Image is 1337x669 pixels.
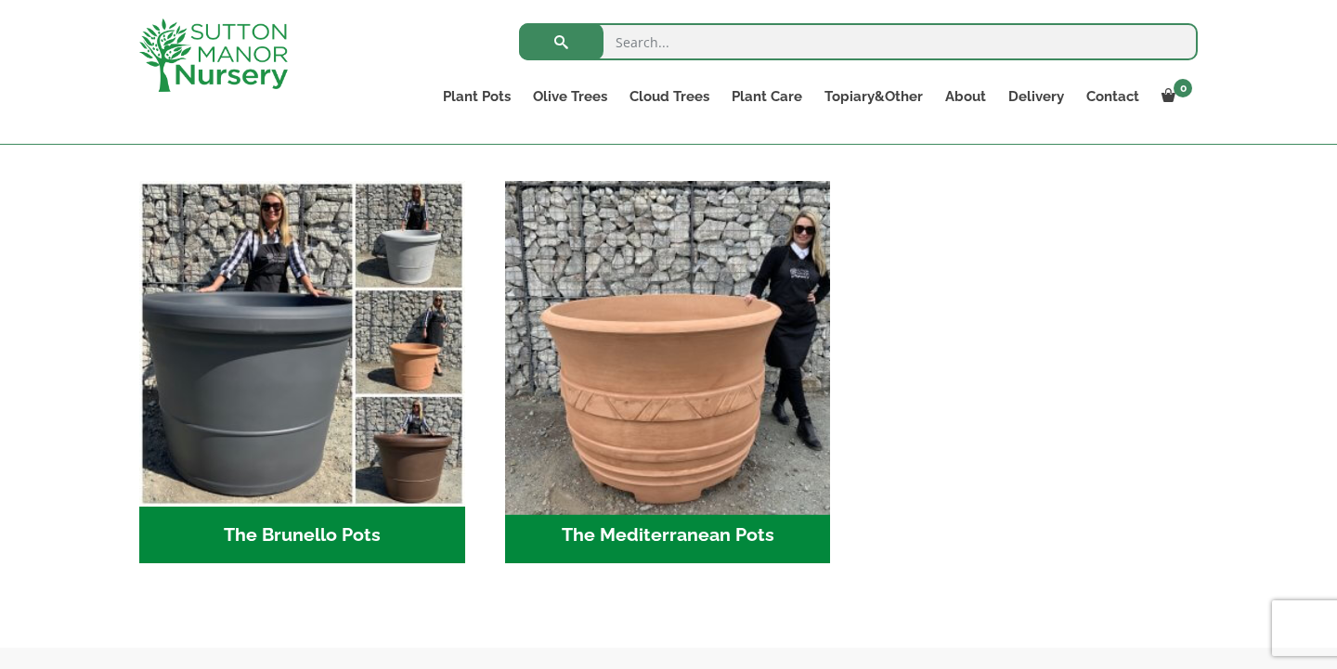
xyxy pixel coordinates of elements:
h2: The Brunello Pots [139,507,465,564]
a: About [934,84,997,109]
a: Contact [1075,84,1150,109]
input: Search... [519,23,1198,60]
h2: The Mediterranean Pots [505,507,831,564]
img: The Brunello Pots [139,181,465,507]
a: Plant Care [720,84,813,109]
a: Delivery [997,84,1075,109]
span: 0 [1174,79,1192,97]
a: 0 [1150,84,1198,109]
a: Topiary&Other [813,84,934,109]
a: Visit product category The Mediterranean Pots [505,181,831,563]
img: logo [139,19,288,92]
a: Cloud Trees [618,84,720,109]
a: Plant Pots [432,84,522,109]
img: The Mediterranean Pots [497,174,838,515]
a: Visit product category The Brunello Pots [139,181,465,563]
a: Olive Trees [522,84,618,109]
